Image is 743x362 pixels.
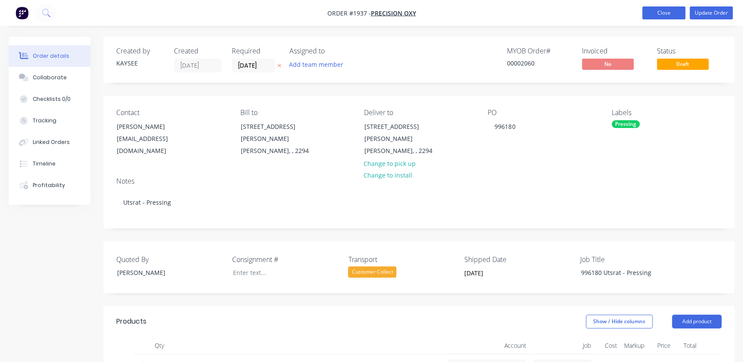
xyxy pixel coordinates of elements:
div: Cost [594,337,621,354]
div: Pressing [612,120,640,128]
div: Required [232,47,279,55]
div: Deliver to [364,109,474,117]
div: Linked Orders [33,138,70,146]
div: PO [488,109,597,117]
button: Tracking [9,110,90,131]
button: Add team member [285,59,348,70]
div: 00002060 [507,59,572,68]
div: Invoiced [582,47,647,55]
button: Close [642,6,685,19]
a: Precision Oxy [371,9,416,17]
label: Quoted By [116,254,224,265]
button: Show / Hide columns [586,315,653,328]
div: Job [530,337,594,354]
div: Contact [116,109,226,117]
button: Order details [9,45,90,67]
div: Utsrat - Pressing [116,189,721,215]
label: Job Title [580,254,688,265]
div: Qty [134,337,185,354]
input: Enter date [458,267,566,280]
div: [STREET_ADDRESS][PERSON_NAME][PERSON_NAME], , 2294 [233,120,319,157]
div: [EMAIL_ADDRESS][DOMAIN_NAME] [117,133,188,157]
div: [PERSON_NAME] [110,266,218,279]
div: Profitability [33,181,65,189]
div: Products [116,316,146,327]
div: 996180 Utsrat - Pressing [574,266,681,279]
div: Tracking [33,117,56,125]
span: Draft [657,59,709,69]
div: Price [648,337,674,354]
div: [PERSON_NAME], , 2294 [364,145,436,157]
div: Notes [116,177,721,185]
div: Created [174,47,221,55]
div: [STREET_ADDRESS][PERSON_NAME] [364,121,436,145]
div: [PERSON_NAME] [117,121,188,133]
div: Created by [116,47,164,55]
div: KAYSEE [116,59,164,68]
div: Bill to [240,109,350,117]
div: Status [657,47,721,55]
button: Timeline [9,153,90,175]
div: [STREET_ADDRESS][PERSON_NAME][PERSON_NAME], , 2294 [357,120,443,157]
button: Change to install [359,169,417,181]
button: Change to pick up [359,157,420,169]
button: Profitability [9,175,90,196]
div: [STREET_ADDRESS][PERSON_NAME] [240,121,312,145]
div: Order details [33,52,69,60]
button: Checklists 0/0 [9,88,90,110]
label: Shipped Date [464,254,572,265]
div: Collaborate [33,74,67,81]
span: Order #1937 - [327,9,371,17]
div: Labels [612,109,721,117]
button: Update Order [690,6,733,19]
label: Consignment # [232,254,340,265]
div: [PERSON_NAME], , 2294 [240,145,312,157]
div: Assigned to [289,47,376,55]
div: [PERSON_NAME][EMAIL_ADDRESS][DOMAIN_NAME] [109,120,196,157]
div: Timeline [33,160,56,168]
div: MYOB Order # [507,47,572,55]
div: Markup [621,337,648,354]
span: No [582,59,634,69]
button: Collaborate [9,67,90,88]
div: Total [674,337,700,354]
div: Customer Collect [348,266,396,278]
img: Factory [16,6,28,19]
button: Linked Orders [9,131,90,153]
div: 996180 [488,120,522,133]
label: Transport [348,254,456,265]
button: Add team member [289,59,348,70]
div: Checklists 0/0 [33,95,71,103]
div: Account [444,337,530,354]
button: Add product [672,315,721,328]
